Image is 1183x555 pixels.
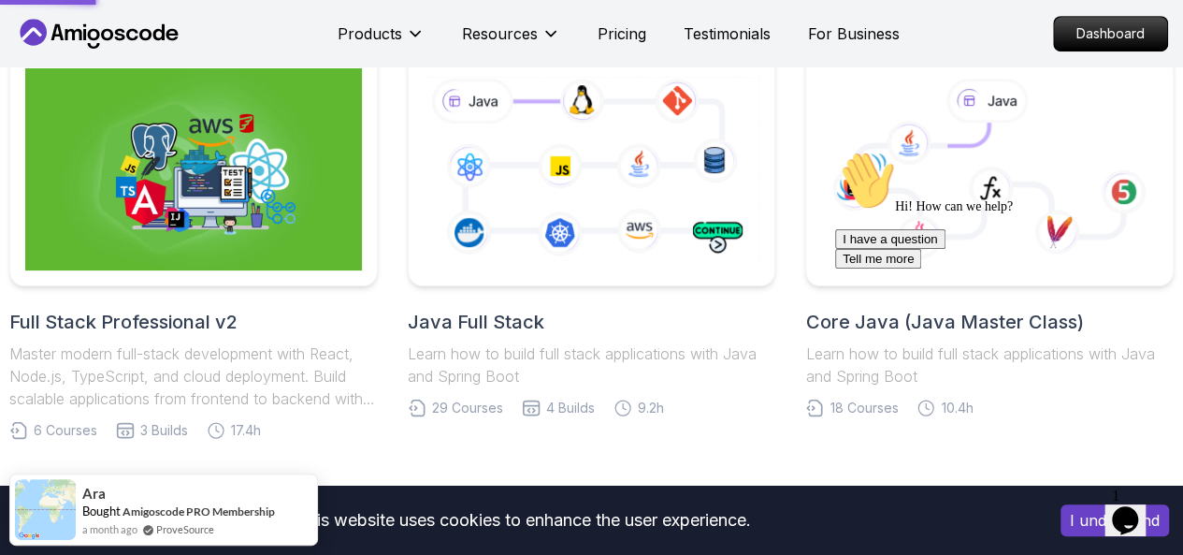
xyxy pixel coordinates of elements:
div: This website uses cookies to enhance the user experience. [14,500,1032,541]
a: For Business [808,22,900,45]
iframe: chat widget [1104,480,1164,536]
button: Accept cookies [1060,504,1169,536]
button: Resources [462,22,560,60]
span: a month ago [82,521,137,537]
a: Testimonials [684,22,771,45]
span: 9.2h [638,399,664,417]
img: provesource social proof notification image [15,479,76,540]
img: :wave: [7,7,67,67]
h2: Core Java (Java Master Class) [805,309,1174,335]
p: Resources [462,22,538,45]
span: 17.4h [231,421,261,440]
span: 3 Builds [140,421,188,440]
h2: Java Full Stack [408,309,776,335]
span: Bought [82,504,121,518]
button: I have a question [7,86,118,106]
div: 👋Hi! How can we help?I have a questionTell me more [7,7,344,125]
a: Java Full StackLearn how to build full stack applications with Java and Spring Boot29 Courses4 Bu... [408,52,776,417]
span: 6 Courses [34,421,97,440]
iframe: chat widget [828,143,1164,471]
span: 4 Builds [546,399,595,417]
a: Amigoscode PRO Membership [123,504,275,518]
a: Core Java (Java Master Class)Learn how to build full stack applications with Java and Spring Boot... [805,52,1174,417]
button: Tell me more [7,106,94,125]
p: Products [338,22,402,45]
span: Ara [82,486,106,502]
button: Products [338,22,425,60]
p: Learn how to build full stack applications with Java and Spring Boot [408,343,776,387]
p: Master modern full-stack development with React, Node.js, TypeScript, and cloud deployment. Build... [9,343,378,410]
a: Pricing [598,22,646,45]
a: Full Stack Professional v2Full Stack Professional v2Master modern full-stack development with Rea... [9,52,378,440]
span: Hi! How can we help? [7,56,185,70]
p: Learn how to build full stack applications with Java and Spring Boot [805,343,1174,387]
span: 29 Courses [432,399,503,417]
img: Full Stack Professional v2 [25,68,362,270]
a: ProveSource [156,521,214,537]
h2: Full Stack Professional v2 [9,309,378,335]
a: Dashboard [1053,16,1168,51]
p: Dashboard [1054,17,1167,51]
